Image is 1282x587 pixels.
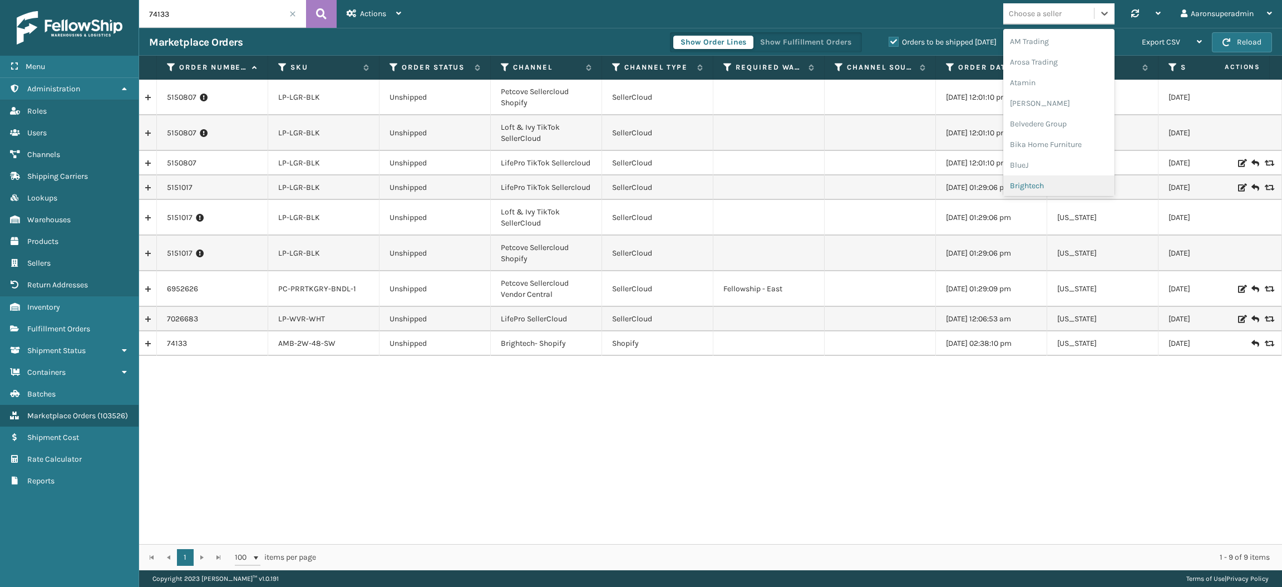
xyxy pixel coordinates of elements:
a: 5151017 [167,212,193,223]
td: [DATE] [1158,175,1270,200]
label: Ship By Date [1181,62,1248,72]
span: Marketplace Orders [27,411,96,420]
td: Unshipped [379,331,491,356]
td: [DATE] [1158,115,1270,151]
i: Edit [1238,285,1245,293]
i: Create Return Label [1251,314,1258,325]
td: [DATE] [1158,151,1270,175]
td: Unshipped [379,271,491,307]
label: Order Status [402,62,469,72]
label: Channel Type [624,62,692,72]
td: [DATE] 12:01:10 pm [936,115,1047,151]
li: LP-LGR-BLK [278,92,369,103]
div: Arosa Trading [1003,52,1115,72]
td: SellerCloud [602,271,713,307]
span: Fulfillment Orders [27,324,90,334]
td: SellerCloud [602,80,713,115]
i: Replace [1265,340,1271,348]
a: 5151017 [167,182,193,193]
span: Shipment Status [27,346,86,355]
td: Unshipped [379,115,491,151]
span: Rate Calculator [27,454,82,464]
span: Users [27,128,47,138]
span: Administration [27,84,80,94]
td: SellerCloud [602,151,713,175]
td: [DATE] 12:01:10 pm [936,151,1047,175]
span: Roles [27,106,47,116]
span: Channels [27,150,60,159]
td: Loft & Ivy TikTok SellerCloud [491,200,602,236]
a: LP-WVR-WHT [278,314,325,324]
span: Shipping Carriers [27,172,88,181]
span: Products [27,237,58,246]
i: Edit [1238,315,1245,323]
td: Loft & Ivy TikTok SellerCloud [491,115,602,151]
td: [DATE] [1158,80,1270,115]
div: Atamin [1003,72,1115,93]
a: 5151017 [167,248,193,259]
td: Fellowship - East [713,271,825,307]
td: SellerCloud [602,115,713,151]
td: Petcove Sellercloud Vendor Central [491,271,602,307]
a: Terms of Use [1186,575,1225,583]
button: Show Fulfillment Orders [753,36,859,49]
a: AMB-2W-48-SW [278,339,336,348]
span: items per page [235,549,316,566]
div: [PERSON_NAME] [1003,93,1115,114]
i: Replace [1265,159,1271,167]
div: | [1186,570,1269,587]
td: [US_STATE] [1047,307,1158,331]
i: Edit [1238,184,1245,192]
i: Create Return Label [1251,338,1258,349]
div: Brightech [1003,175,1115,196]
i: Create Return Label [1251,158,1258,169]
a: 5150807 [167,158,196,169]
a: 5150807 [167,92,196,103]
li: LP-LGR-BLK [278,128,369,139]
td: [DATE] 01:29:06 pm [936,175,1047,200]
div: Belvedere Group [1003,114,1115,134]
td: [DATE] [1158,307,1270,331]
td: Unshipped [379,175,491,200]
div: 1 - 9 of 9 items [332,552,1270,563]
td: [DATE] 01:29:09 pm [936,271,1047,307]
span: Containers [27,368,66,377]
span: Return Addresses [27,280,88,290]
li: LP-LGR-BLK [278,212,369,223]
td: SellerCloud [602,307,713,331]
td: LifePro TikTok Sellercloud [491,175,602,200]
td: [US_STATE] [1047,200,1158,236]
td: Unshipped [379,200,491,236]
li: LP-LGR-BLK [278,248,369,259]
span: 100 [235,552,252,563]
img: logo [17,11,122,45]
td: SellerCloud [602,175,713,200]
span: Export CSV [1142,37,1180,47]
div: Choose a seller [1009,8,1062,19]
a: 1 [177,549,194,566]
span: Lookups [27,193,57,203]
div: AM Trading [1003,31,1115,52]
a: 7026683 [167,314,198,325]
a: 5150807 [167,128,196,139]
a: PC-PRRTKGRY-BNDL-1 [278,284,356,293]
span: ( 103526 ) [97,411,128,420]
span: Menu [26,62,45,71]
span: Warehouses [27,215,71,224]
div: BlueJ [1003,155,1115,175]
a: 6952626 [167,283,198,295]
td: LifePro TikTok Sellercloud [491,151,602,175]
label: Channel [513,62,580,72]
td: [DATE] [1158,200,1270,236]
a: LP-LGR-BLK [278,158,320,168]
label: SKU [290,62,358,72]
i: Replace [1265,315,1271,323]
span: Batches [27,389,56,399]
td: [US_STATE] [1047,271,1158,307]
div: Bika Home Furniture [1003,134,1115,155]
i: Create Return Label [1251,283,1258,295]
td: [US_STATE] [1047,236,1158,271]
span: Sellers [27,258,51,268]
a: LP-LGR-BLK [278,183,320,192]
td: Petcove Sellercloud Shopify [491,80,602,115]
